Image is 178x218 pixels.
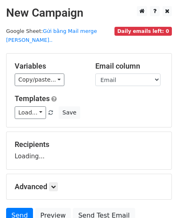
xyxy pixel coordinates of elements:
h5: Variables [15,62,83,71]
h5: Recipients [15,140,163,149]
small: Google Sheet: [6,28,97,43]
a: Load... [15,106,46,119]
h2: New Campaign [6,6,172,20]
a: Daily emails left: 0 [114,28,172,34]
a: Copy/paste... [15,73,64,86]
a: Gửi bằng Mail merge [PERSON_NAME].. [6,28,97,43]
h5: Email column [95,62,164,71]
div: Loading... [15,140,163,161]
button: Save [59,106,80,119]
h5: Advanced [15,182,163,191]
span: Daily emails left: 0 [114,27,172,36]
a: Templates [15,94,50,103]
